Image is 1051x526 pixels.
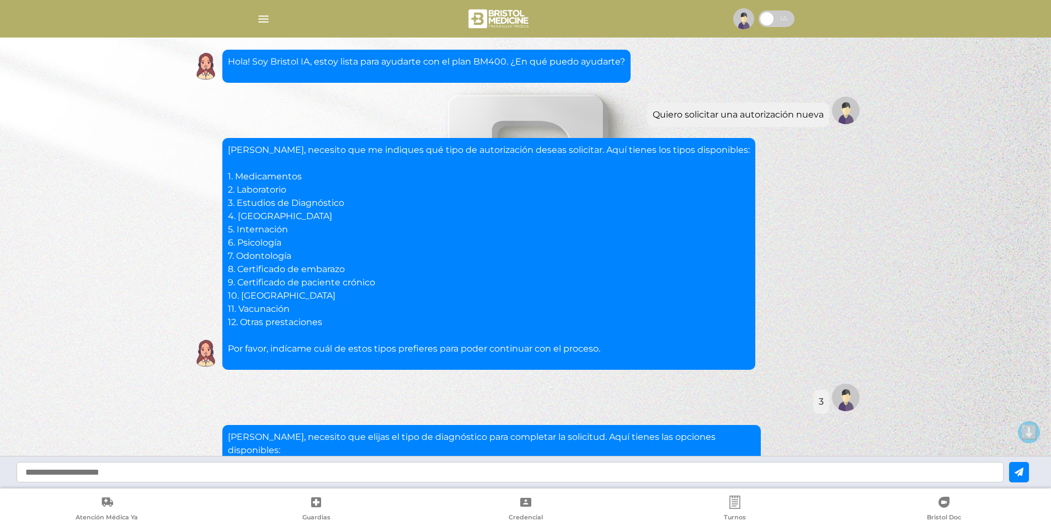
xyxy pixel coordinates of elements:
button: ⬇️ [1018,421,1040,443]
a: Bristol Doc [840,496,1049,524]
img: Cober IA [192,52,220,80]
span: Turnos [724,513,746,523]
img: Tu imagen [832,97,860,124]
img: bristol-medicine-blanco.png [467,6,532,32]
img: Cober IA [192,339,220,367]
img: Cober_menu-lines-white.svg [257,12,270,26]
a: Credencial [421,496,630,524]
img: Tu imagen [832,384,860,411]
a: Guardias [211,496,420,524]
p: [PERSON_NAME], necesito que me indiques qué tipo de autorización deseas solicitar. Aquí tienes lo... [228,144,750,355]
div: 3 [819,395,824,408]
p: Hola! Soy Bristol IA, estoy lista para ayudarte con el plan BM400. ¿En qué puedo ayudarte? [228,55,625,68]
span: Bristol Doc [927,513,961,523]
a: Atención Médica Ya [2,496,211,524]
span: Credencial [509,513,543,523]
a: Turnos [630,496,839,524]
img: profile-placeholder.svg [733,8,754,29]
span: Guardias [302,513,330,523]
span: Atención Médica Ya [76,513,138,523]
div: Quiero solicitar una autorización nueva [653,108,824,121]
